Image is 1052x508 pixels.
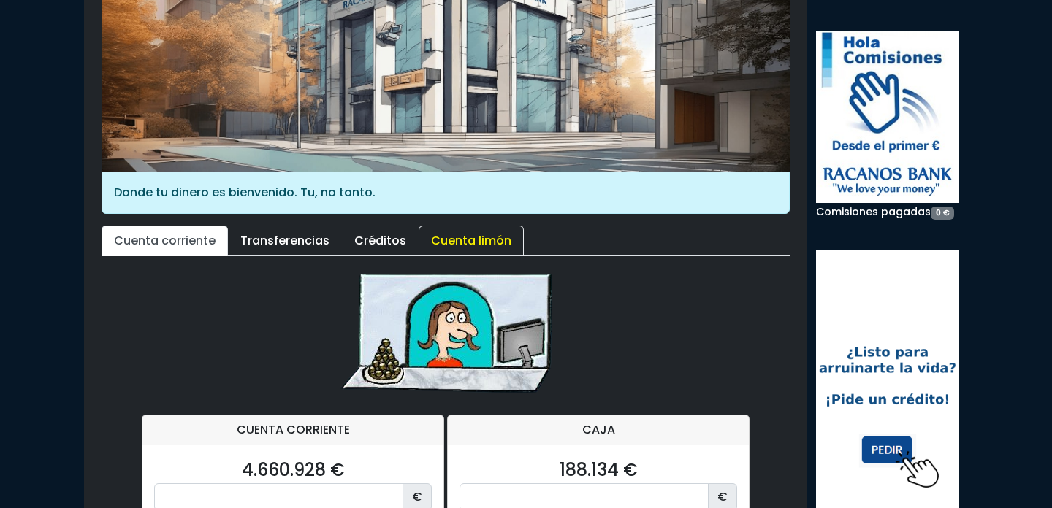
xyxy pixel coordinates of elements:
[448,415,749,445] div: CAJA
[931,207,954,220] span: 0 €
[816,204,954,219] small: Comisiones pagadas
[419,226,524,256] a: Cuenta limón
[102,172,790,214] div: Donde tu dinero es bienvenido. Tu, no tanto.
[228,226,342,256] a: Transferencias
[336,274,555,397] img: bienvenido.png
[816,31,959,203] img: holacomisiones.jpg
[560,458,637,482] span: 188.134 €
[142,415,443,445] div: CUENTA CORRIENTE
[242,458,344,482] span: 4.660.928 €
[342,226,419,256] a: Créditos
[102,226,228,256] a: Cuenta corriente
